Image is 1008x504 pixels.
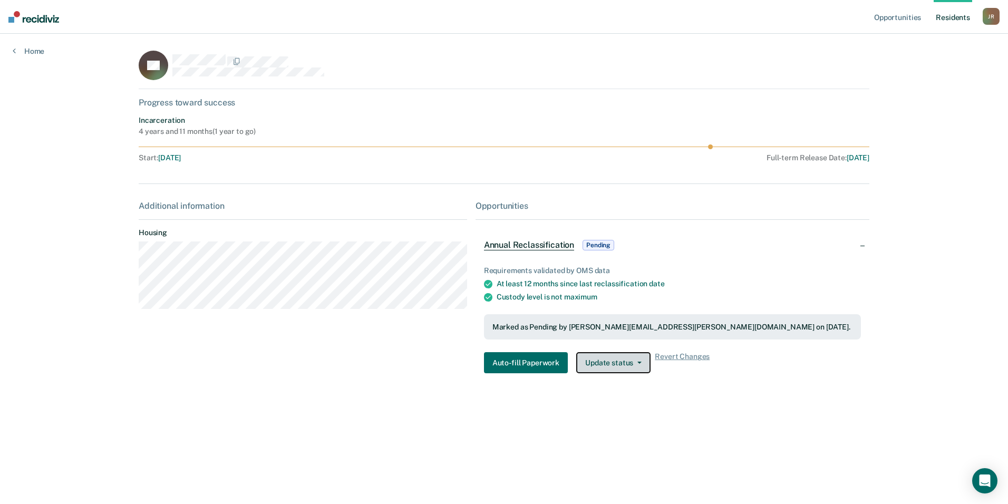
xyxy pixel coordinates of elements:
[983,8,1000,25] button: JR
[139,153,472,162] div: Start :
[649,279,664,288] span: date
[476,153,869,162] div: Full-term Release Date :
[139,116,256,125] div: Incarceration
[139,228,467,237] dt: Housing
[484,266,861,275] div: Requirements validated by OMS data
[476,201,869,211] div: Opportunities
[8,11,59,23] img: Recidiviz
[484,240,574,250] span: Annual Reclassification
[13,46,44,56] a: Home
[158,153,181,162] span: [DATE]
[139,201,467,211] div: Additional information
[847,153,869,162] span: [DATE]
[484,352,568,373] button: Auto-fill Paperwork
[497,279,861,288] div: At least 12 months since last reclassification
[484,352,572,373] a: Navigate to form link
[476,228,869,262] div: Annual ReclassificationPending
[655,352,710,373] span: Revert Changes
[972,468,997,493] div: Open Intercom Messenger
[983,8,1000,25] div: J R
[139,127,256,136] div: 4 years and 11 months ( 1 year to go )
[583,240,614,250] span: Pending
[576,352,651,373] button: Update status
[564,293,597,301] span: maximum
[139,98,869,108] div: Progress toward success
[492,323,852,332] div: Marked as Pending by [PERSON_NAME][EMAIL_ADDRESS][PERSON_NAME][DOMAIN_NAME] on [DATE].
[497,293,861,302] div: Custody level is not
